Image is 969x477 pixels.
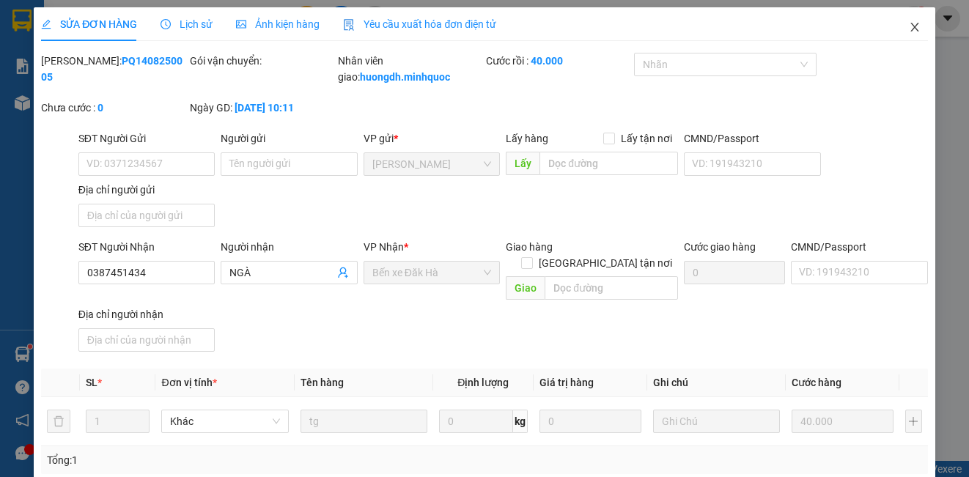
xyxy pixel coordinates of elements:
[78,306,215,322] div: Địa chỉ người nhận
[372,262,491,284] span: Bến xe Đăk Hà
[236,19,246,29] span: picture
[372,153,491,175] span: Phổ Quang
[221,239,357,255] div: Người nhận
[791,239,927,255] div: CMND/Passport
[97,102,103,114] b: 0
[221,130,357,147] div: Người gửi
[531,55,563,67] b: 40.000
[161,18,213,30] span: Lịch sử
[909,21,921,33] span: close
[506,152,539,175] span: Lấy
[533,255,678,271] span: [GEOGRAPHIC_DATA] tận nơi
[894,7,935,48] button: Close
[78,328,215,352] input: Địa chỉ của người nhận
[539,152,678,175] input: Dọc đường
[486,53,631,69] div: Cước rồi :
[161,377,216,388] span: Đơn vị tính
[78,182,215,198] div: Địa chỉ người gửi
[78,239,215,255] div: SĐT Người Nhận
[545,276,678,300] input: Dọc đường
[235,102,294,114] b: [DATE] 10:11
[236,18,320,30] span: Ảnh kiện hàng
[506,276,545,300] span: Giao
[364,130,500,147] div: VP gửi
[684,241,756,253] label: Cước giao hàng
[647,369,786,397] th: Ghi chú
[161,19,171,29] span: clock-circle
[364,241,404,253] span: VP Nhận
[539,410,641,433] input: 0
[343,18,496,30] span: Yêu cầu xuất hóa đơn điện tử
[301,410,427,433] input: VD: Bàn, Ghế
[684,130,820,147] div: CMND/Passport
[338,53,483,85] div: Nhân viên giao:
[539,377,594,388] span: Giá trị hàng
[506,133,548,144] span: Lấy hàng
[905,410,922,433] button: plus
[190,53,335,69] div: Gói vận chuyển:
[78,130,215,147] div: SĐT Người Gửi
[47,452,375,468] div: Tổng: 1
[792,410,894,433] input: 0
[792,377,841,388] span: Cước hàng
[684,261,785,284] input: Cước giao hàng
[301,377,344,388] span: Tên hàng
[190,100,335,116] div: Ngày GD:
[337,267,349,278] span: user-add
[343,19,355,31] img: icon
[506,241,553,253] span: Giao hàng
[47,410,70,433] button: delete
[513,410,528,433] span: kg
[360,71,450,83] b: huongdh.minhquoc
[41,100,186,116] div: Chưa cước :
[615,130,678,147] span: Lấy tận nơi
[457,377,509,388] span: Định lượng
[41,19,51,29] span: edit
[86,377,97,388] span: SL
[653,410,780,433] input: Ghi Chú
[41,53,186,85] div: [PERSON_NAME]:
[170,410,279,432] span: Khác
[78,204,215,227] input: Địa chỉ của người gửi
[41,18,137,30] span: SỬA ĐƠN HÀNG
